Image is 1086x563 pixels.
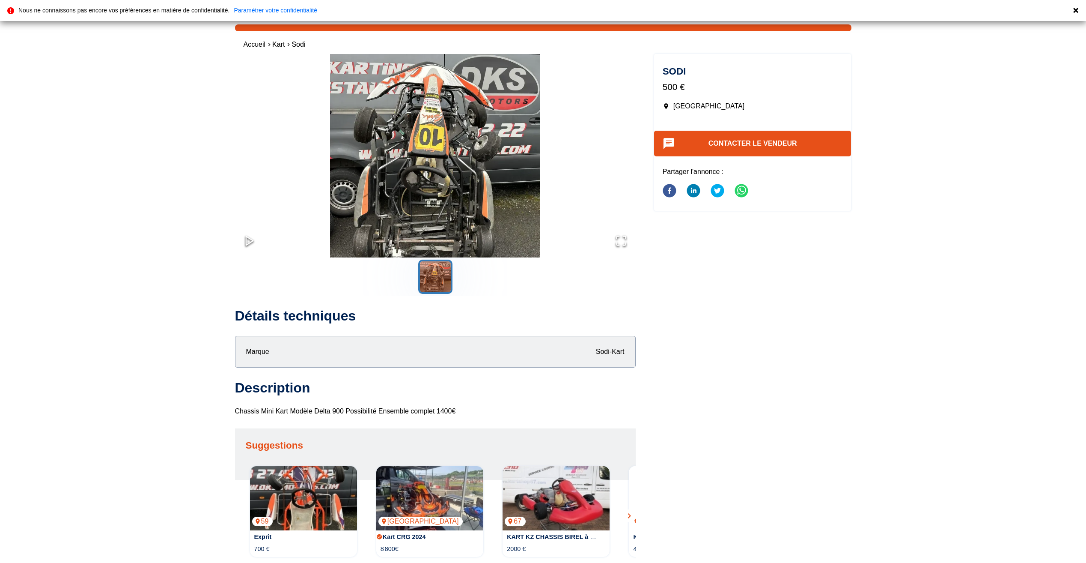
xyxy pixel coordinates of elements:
[272,41,285,48] a: Kart
[663,81,843,93] p: 500 €
[654,131,851,156] button: Contacter le vendeur
[254,545,270,553] p: 700 €
[629,466,736,530] a: KART COMPLET PRET A ROULER CATEGORIE KA10067
[663,179,676,204] button: facebook
[623,509,636,522] button: chevron_right
[629,466,736,530] img: KART COMPLET PRET A ROULER CATEGORIE KA100
[624,511,634,521] span: chevron_right
[507,533,671,540] a: KART KZ CHASSIS BIREL à MOTEUR TM Révisé à roder
[235,307,636,324] h2: Détails techniques
[235,347,280,356] p: Marque
[383,533,426,540] a: Kart CRG 2024
[378,517,463,526] p: [GEOGRAPHIC_DATA]
[687,179,700,204] button: linkedin
[254,533,272,540] a: Exprit
[244,41,266,48] a: Accueil
[633,545,652,553] p: 4900 €
[246,437,636,454] h2: Suggestions
[235,307,636,415] div: Chassis Mini Kart Modèle Delta 900 Possibilité Ensemble complet 1400€
[708,140,797,147] a: Contacter le vendeur
[503,466,610,530] img: KART KZ CHASSIS BIREL à MOTEUR TM Révisé à roder
[503,466,610,530] a: KART KZ CHASSIS BIREL à MOTEUR TM Révisé à roder67
[418,260,452,294] button: Go to Slide 1
[376,466,483,530] img: Kart CRG 2024
[235,260,636,294] div: Thumbnail Navigation
[250,466,357,530] a: Exprit59
[235,54,636,277] img: image
[292,41,305,48] a: Sodi
[235,226,264,257] button: Play or Pause Slideshow
[250,466,357,530] img: Exprit
[585,347,635,356] p: Sodi-Kart
[735,179,748,204] button: whatsapp
[633,533,792,540] a: KART COMPLET PRET A ROULER CATEGORIE KA100
[381,545,399,553] p: 8 800€
[711,179,724,204] button: twitter
[607,226,636,257] button: Open Fullscreen
[252,517,273,526] p: 59
[376,466,483,530] a: Kart CRG 2024[GEOGRAPHIC_DATA]
[505,517,526,526] p: 67
[507,545,526,553] p: 2000 €
[663,67,843,76] h1: Sodi
[234,7,317,13] a: Paramétrer votre confidentialité
[663,102,843,111] p: [GEOGRAPHIC_DATA]
[18,7,229,13] p: Nous ne connaissons pas encore vos préférences en matière de confidentialité.
[235,54,636,258] div: Go to Slide 1
[235,379,636,396] h2: Description
[663,167,843,177] p: Partager l'annonce :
